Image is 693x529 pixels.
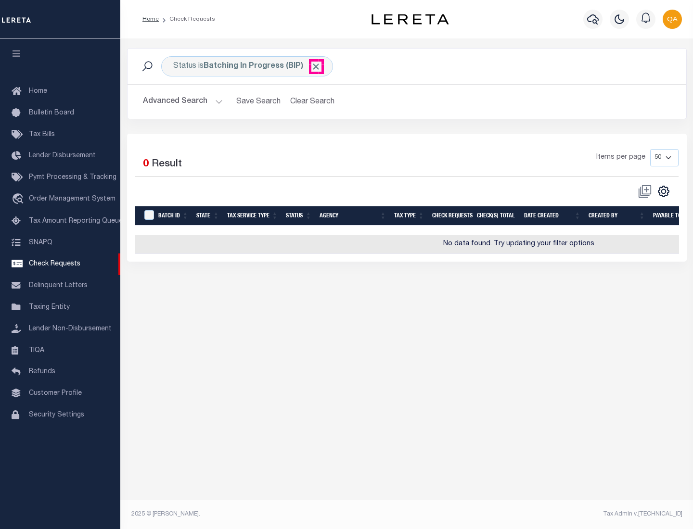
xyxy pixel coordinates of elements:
[29,174,116,181] span: Pymt Processing & Tracking
[142,16,159,22] a: Home
[152,157,182,172] label: Result
[29,218,123,225] span: Tax Amount Reporting Queue
[29,131,55,138] span: Tax Bills
[124,510,407,518] div: 2025 © [PERSON_NAME].
[520,206,585,226] th: Date Created: activate to sort column ascending
[414,510,682,518] div: Tax Admin v.[TECHNICAL_ID]
[29,261,80,267] span: Check Requests
[143,159,149,169] span: 0
[390,206,428,226] th: Tax Type: activate to sort column ascending
[29,196,115,202] span: Order Management System
[316,206,390,226] th: Agency: activate to sort column ascending
[663,10,682,29] img: svg+xml;base64,PHN2ZyB4bWxucz0iaHR0cDovL3d3dy53My5vcmcvMjAwMC9zdmciIHBvaW50ZXItZXZlbnRzPSJub25lIi...
[29,326,112,332] span: Lender Non-Disbursement
[159,15,215,24] li: Check Requests
[282,206,316,226] th: Status: activate to sort column ascending
[29,239,52,246] span: SNAPQ
[143,92,223,111] button: Advanced Search
[473,206,520,226] th: Check(s) Total
[12,193,27,206] i: travel_explore
[204,63,321,70] b: Batching In Progress (BIP)
[192,206,223,226] th: State: activate to sort column ascending
[29,347,44,353] span: TIQA
[596,152,645,163] span: Items per page
[161,56,333,76] div: Status is
[29,152,96,159] span: Lender Disbursement
[29,282,88,289] span: Delinquent Letters
[372,14,449,25] img: logo-dark.svg
[29,368,55,375] span: Refunds
[585,206,649,226] th: Created By: activate to sort column ascending
[223,206,282,226] th: Tax Service Type: activate to sort column ascending
[311,62,321,72] span: Click to Remove
[286,92,339,111] button: Clear Search
[29,110,74,116] span: Bulletin Board
[231,92,286,111] button: Save Search
[154,206,192,226] th: Batch Id: activate to sort column ascending
[29,304,70,311] span: Taxing Entity
[29,412,84,418] span: Security Settings
[29,390,82,397] span: Customer Profile
[428,206,473,226] th: Check Requests
[29,88,47,95] span: Home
